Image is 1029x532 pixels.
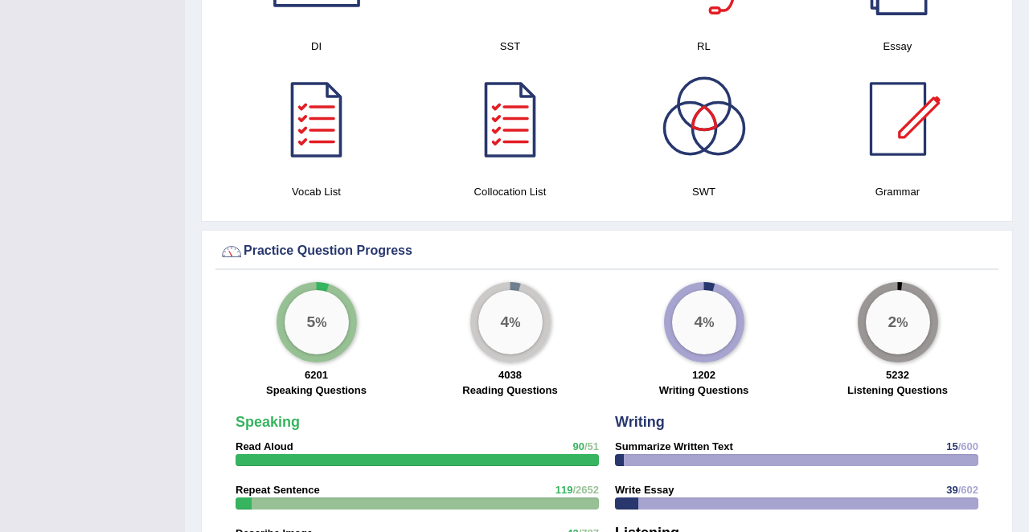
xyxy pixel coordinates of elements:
strong: Summarize Written Text [615,440,733,452]
h4: RL [615,38,793,55]
h4: Essay [809,38,986,55]
h4: DI [228,38,405,55]
h4: Collocation List [421,183,599,200]
strong: 5232 [886,369,909,381]
span: /2652 [572,484,599,496]
span: 119 [555,484,573,496]
big: 4 [694,313,703,331]
big: 5 [306,313,315,331]
div: % [672,290,736,354]
strong: 4038 [498,369,522,381]
strong: Speaking [236,414,300,430]
span: /602 [958,484,978,496]
div: % [866,290,930,354]
label: Listening Questions [847,383,948,398]
span: 90 [572,440,584,452]
span: /51 [584,440,599,452]
h4: SST [421,38,599,55]
strong: Repeat Sentence [236,484,320,496]
div: % [478,290,543,354]
big: 4 [500,313,509,331]
h4: Grammar [809,183,986,200]
span: 15 [946,440,957,452]
strong: Write Essay [615,484,674,496]
strong: Writing [615,414,665,430]
div: % [285,290,349,354]
span: 39 [946,484,957,496]
h4: SWT [615,183,793,200]
strong: Read Aloud [236,440,293,452]
label: Speaking Questions [266,383,367,398]
span: /600 [958,440,978,452]
big: 2 [888,313,896,331]
label: Reading Questions [462,383,557,398]
div: Practice Question Progress [219,239,994,264]
strong: 1202 [692,369,715,381]
label: Writing Questions [659,383,749,398]
strong: 6201 [305,369,328,381]
h4: Vocab List [228,183,405,200]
